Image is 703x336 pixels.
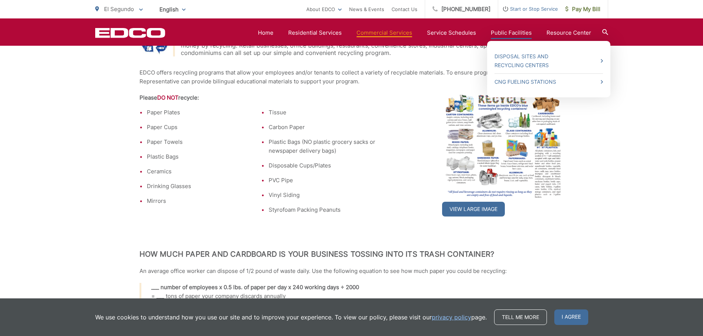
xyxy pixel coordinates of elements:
img: image [442,93,564,200]
li: Styrofoam Packing Peanuts [269,205,383,214]
li: Mirrors [147,197,261,205]
strong: DO NOT [157,94,178,101]
a: CNG Fueling Stations [494,77,603,86]
a: Public Facilities [491,28,532,37]
p: = ___ tons of paper your company discards annually [151,283,564,301]
span: El Segundo [104,6,134,13]
li: Plastic Bags (NO plastic grocery sacks or newspaper delivery bags) [269,138,383,155]
li: Paper Plates [147,108,261,117]
li: Ceramics [147,167,261,176]
li: Vinyl Siding [269,191,383,200]
a: Home [258,28,273,37]
li: Drinking Glasses [147,182,261,191]
p: We use cookies to understand how you use our site and to improve your experience. To view our pol... [95,313,487,322]
th: Please recycle: [139,93,383,108]
a: Disposal Sites and Recycling Centers [494,52,603,70]
p: EDCO offers recycling programs that allow your employees and/or tenants to collect a variety of r... [139,68,564,86]
li: Paper Cups [147,123,261,132]
a: privacy policy [432,313,471,322]
a: Resource Center [547,28,591,37]
a: Tell me more [494,309,547,325]
span: I agree [554,309,588,325]
li: Paper Towels [147,138,261,146]
a: Commercial Services [356,28,412,37]
a: EDCD logo. Return to the homepage. [95,28,165,38]
a: Contact Us [392,5,417,14]
li: PVC Pipe [269,176,383,185]
h2: How much paper and cardboard is your business tossing into its trash container? [139,250,564,259]
li: Carbon Paper [269,123,383,132]
a: Residential Services [288,28,342,37]
li: Tissue [269,108,383,117]
span: Pay My Bill [565,5,600,14]
a: News & Events [349,5,384,14]
li: Disposable Cups/Plates [269,161,383,170]
span: English [154,3,191,16]
a: View Large Image [442,202,505,217]
li: Plastic Bags [147,152,261,161]
a: About EDCO [306,5,342,14]
strong: ___ number of employees x 0.5 lbs. of paper per day x 240 working days ÷ 2000 [151,284,359,291]
p: An average office worker can dispose of 1/2 pound of waste daily. Use the following equation to s... [139,267,564,276]
a: Service Schedules [427,28,476,37]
